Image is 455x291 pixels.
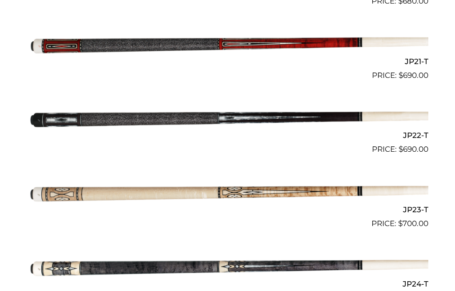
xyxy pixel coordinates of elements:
[27,85,428,152] img: JP22-T
[27,11,428,77] img: JP21-T
[398,219,428,228] bdi: 700.00
[27,11,428,81] a: JP21-T $690.00
[399,71,428,80] bdi: 690.00
[27,159,428,226] img: JP23-T
[399,145,428,154] bdi: 690.00
[27,159,428,229] a: JP23-T $700.00
[399,71,403,80] span: $
[399,145,403,154] span: $
[27,85,428,155] a: JP22-T $690.00
[398,219,403,228] span: $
